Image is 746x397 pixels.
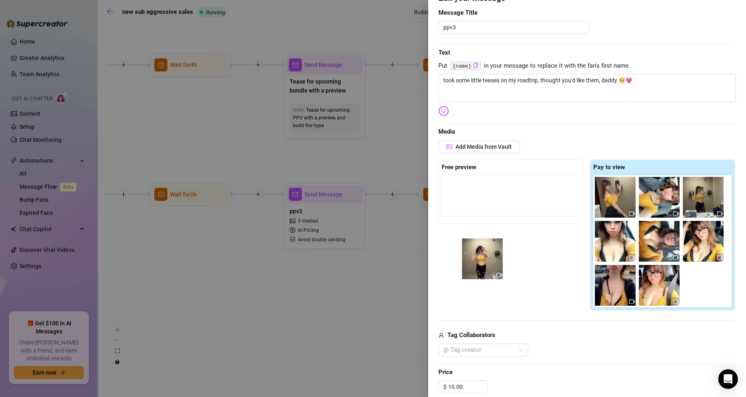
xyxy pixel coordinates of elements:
span: copy [473,63,478,68]
span: Add Media from Vault [456,143,512,150]
button: Add Media from Vault [438,140,520,153]
textarea: took some little teases on my roadtrip, thought you'd like them, daddy 🥺💗 [438,74,736,102]
strong: Price [438,368,453,376]
span: picture [447,144,452,150]
strong: Text [438,49,450,56]
strong: Tag Collaborators [447,331,495,339]
code: {name} [450,62,481,70]
div: Open Intercom Messenger [718,369,738,389]
strong: Pay to view [593,163,625,171]
input: Free [448,381,487,393]
button: Click to Copy [473,63,478,69]
span: user [438,331,444,340]
strong: Media [438,128,455,135]
img: svg%3e [438,106,449,116]
strong: Free preview [442,163,476,171]
span: Put in your message to replace it with the fan's first name. [438,61,736,71]
textarea: ppv3 [438,21,589,34]
strong: Message Title [438,9,478,16]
